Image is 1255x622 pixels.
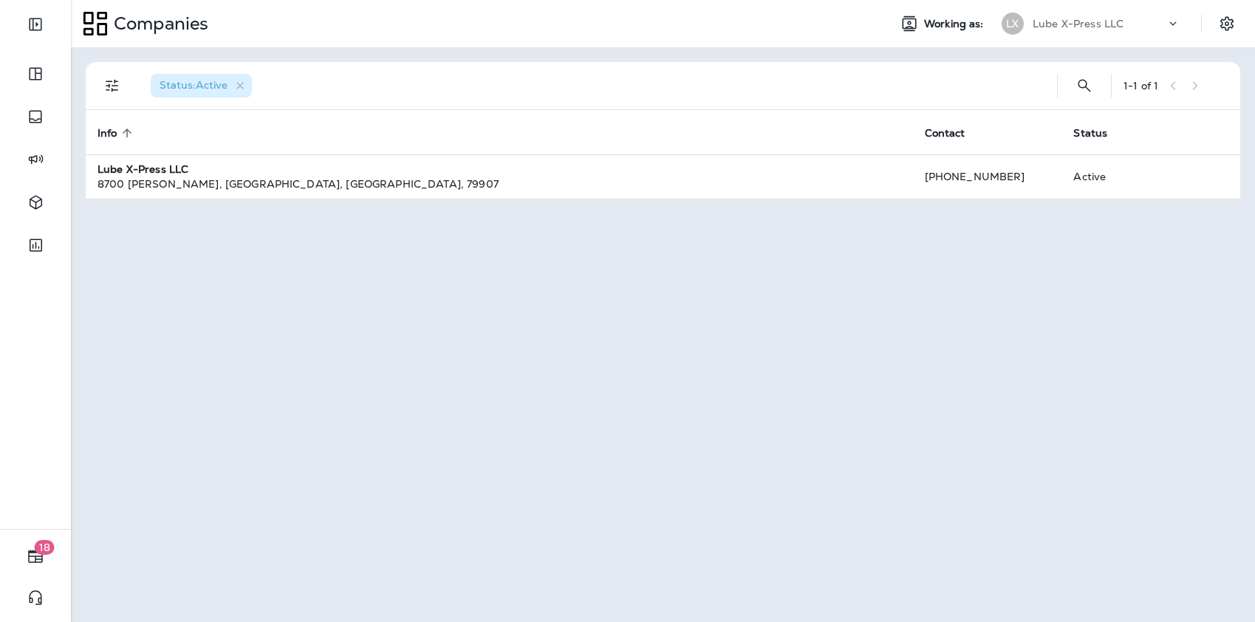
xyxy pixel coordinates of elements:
[1033,18,1124,30] p: Lube X-Press LLC
[1070,71,1099,100] button: Search Companies
[1214,10,1240,37] button: Settings
[98,127,117,140] span: Info
[151,74,252,98] div: Status:Active
[15,541,56,571] button: 18
[15,10,56,39] button: Expand Sidebar
[35,540,55,555] span: 18
[925,127,965,140] span: Contact
[98,163,188,176] strong: Lube X-Press LLC
[1073,127,1107,140] span: Status
[924,18,987,30] span: Working as:
[1124,80,1158,92] div: 1 - 1 of 1
[1061,154,1157,199] td: Active
[913,154,1062,199] td: [PHONE_NUMBER]
[160,78,228,92] span: Status : Active
[98,71,127,100] button: Filters
[98,126,137,140] span: Info
[98,177,901,191] div: 8700 [PERSON_NAME] , [GEOGRAPHIC_DATA] , [GEOGRAPHIC_DATA] , 79907
[1073,126,1126,140] span: Status
[925,126,985,140] span: Contact
[1002,13,1024,35] div: LX
[108,13,208,35] p: Companies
